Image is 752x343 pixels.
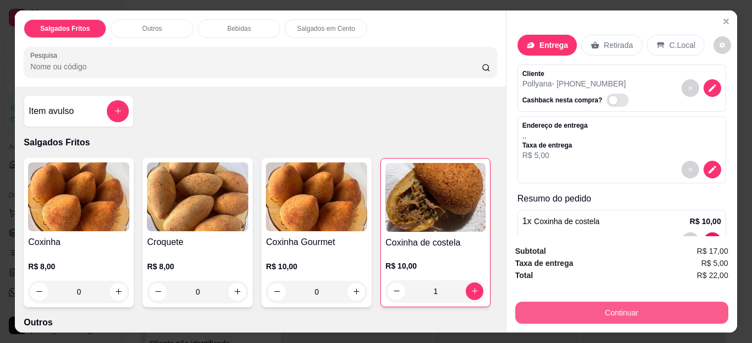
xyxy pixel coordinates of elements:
[24,136,497,149] p: Salgados Fritos
[347,283,365,301] button: increase-product-quantity
[24,316,497,329] p: Outros
[522,78,633,89] p: Pollyana - [PHONE_NUMBER]
[515,247,546,255] strong: Subtotal
[30,283,48,301] button: decrease-product-quantity
[607,94,633,107] label: Automatic updates
[388,282,405,300] button: decrease-product-quantity
[28,162,129,231] img: product-image
[522,69,633,78] p: Cliente
[107,100,129,122] button: add-separate-item
[517,192,726,205] p: Resumo do pedido
[40,24,90,33] p: Salgados Fritos
[149,283,167,301] button: decrease-product-quantity
[604,40,633,51] p: Retirada
[515,271,533,280] strong: Total
[385,260,486,271] p: R$ 10,00
[29,105,74,118] h4: Item avulso
[110,283,127,301] button: increase-product-quantity
[522,150,588,161] p: R$ 5,00
[266,261,367,272] p: R$ 10,00
[704,161,721,178] button: decrease-product-quantity
[147,236,248,249] h4: Croquete
[682,232,699,250] button: decrease-product-quantity
[30,51,61,60] label: Pesquisa
[522,121,588,130] p: Endereço de entrega
[142,24,162,33] p: Outros
[522,130,588,141] p: , ,
[704,232,721,250] button: decrease-product-quantity
[690,216,721,227] p: R$ 10,00
[227,24,251,33] p: Bebidas
[297,24,355,33] p: Salgados em Cento
[534,217,600,226] span: Coxinha de costela
[701,257,728,269] span: R$ 5,00
[669,40,695,51] p: C.Local
[228,283,246,301] button: increase-product-quantity
[147,261,248,272] p: R$ 8,00
[540,40,568,51] p: Entrega
[522,96,602,105] p: Cashback nesta compra?
[522,215,600,228] p: 1 x
[147,162,248,231] img: product-image
[266,162,367,231] img: product-image
[28,236,129,249] h4: Coxinha
[30,61,482,72] input: Pesquisa
[466,282,483,300] button: increase-product-quantity
[704,79,721,97] button: decrease-product-quantity
[385,163,486,232] img: product-image
[268,283,286,301] button: decrease-product-quantity
[515,259,574,268] strong: Taxa de entrega
[385,236,486,249] h4: Coxinha de costela
[682,79,699,97] button: decrease-product-quantity
[697,269,728,281] span: R$ 22,00
[697,245,728,257] span: R$ 17,00
[713,36,731,54] button: decrease-product-quantity
[266,236,367,249] h4: Coxinha Gourmet
[515,302,728,324] button: Continuar
[522,141,588,150] p: Taxa de entrega
[682,161,699,178] button: decrease-product-quantity
[717,13,735,30] button: Close
[28,261,129,272] p: R$ 8,00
